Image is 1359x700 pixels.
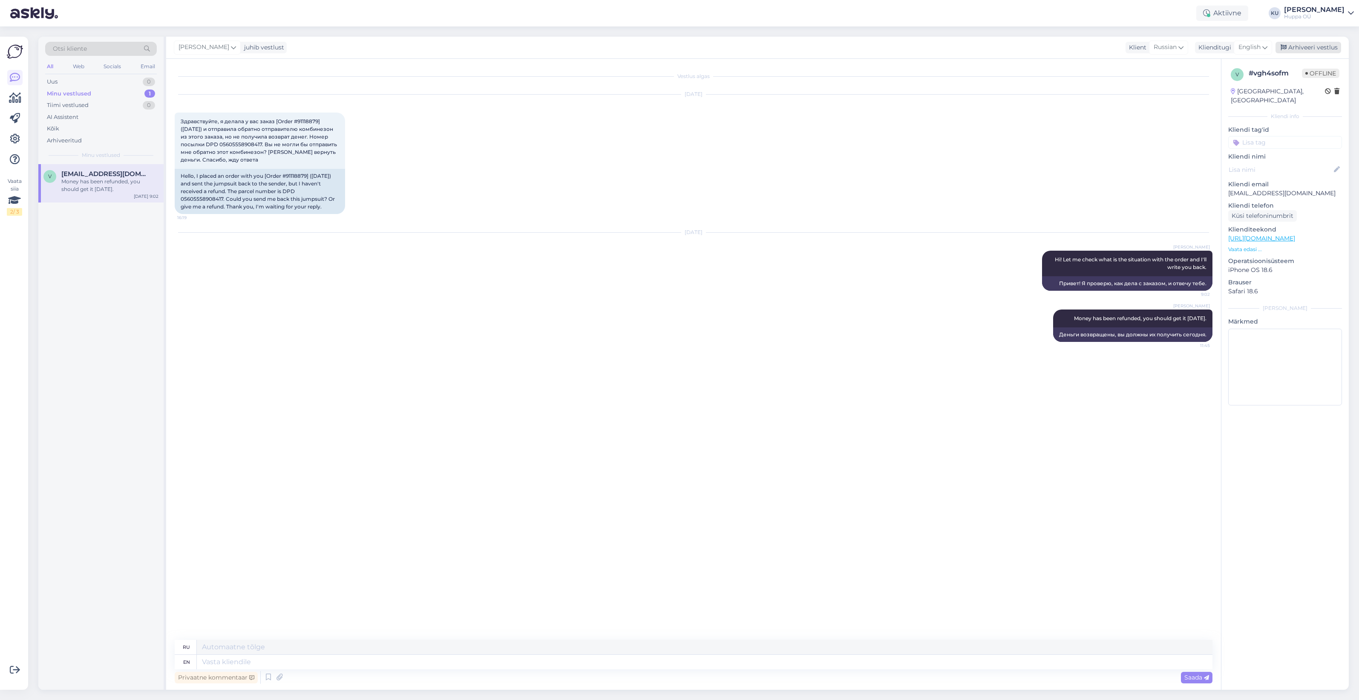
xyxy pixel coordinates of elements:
[1154,43,1177,52] span: Russian
[181,118,338,163] span: Здравствуйте, я делала у вас заказ [Order #91118879] ([DATE]) и отправила обратно отправителю ком...
[134,193,158,200] div: [DATE] 9:02
[1249,68,1302,78] div: # vgh4sofm
[175,72,1212,80] div: Vestlus algas
[139,61,157,72] div: Email
[47,101,89,110] div: Tiimi vestlused
[1284,13,1345,20] div: Huppa OÜ
[1229,165,1332,174] input: Lisa nimi
[1228,201,1342,210] p: Kliendi telefon
[1228,266,1342,275] p: iPhone OS 18.6
[1173,244,1210,250] span: [PERSON_NAME]
[1302,69,1339,78] span: Offline
[61,170,150,178] span: vlrrdhrs@gmail.com
[1228,189,1342,198] p: [EMAIL_ADDRESS][DOMAIN_NAME]
[144,90,155,98] div: 1
[1053,327,1212,342] div: Деньги возвращены, вы должны их получить сегодня.
[1228,317,1342,326] p: Märkmed
[47,78,58,86] div: Uus
[45,61,55,72] div: All
[1228,257,1342,266] p: Operatsioonisüsteem
[1184,674,1209,681] span: Saada
[1228,246,1342,253] p: Vaata edasi ...
[179,43,229,52] span: [PERSON_NAME]
[71,61,86,72] div: Web
[1284,6,1354,20] a: [PERSON_NAME]Huppa OÜ
[1228,225,1342,234] p: Klienditeekond
[1284,6,1345,13] div: [PERSON_NAME]
[7,208,22,216] div: 2 / 3
[1126,43,1146,52] div: Klient
[1228,278,1342,287] p: Brauser
[1228,125,1342,134] p: Kliendi tag'id
[7,43,23,60] img: Askly Logo
[1042,276,1212,291] div: Привет! Я проверю, как дела с заказом, и отвечу тебе.
[1228,113,1342,120] div: Kliendi info
[1235,71,1239,78] span: v
[1195,43,1231,52] div: Klienditugi
[143,78,155,86] div: 0
[183,640,190,654] div: ru
[1269,7,1281,19] div: KU
[102,61,123,72] div: Socials
[1228,180,1342,189] p: Kliendi email
[48,173,52,179] span: v
[143,101,155,110] div: 0
[47,124,59,133] div: Kõik
[175,672,258,683] div: Privaatne kommentaar
[175,169,345,214] div: Hello, I placed an order with you [Order #91118879] ([DATE]) and sent the jumpsuit back to the se...
[47,90,91,98] div: Minu vestlused
[53,44,87,53] span: Otsi kliente
[1228,287,1342,296] p: Safari 18.6
[47,113,78,121] div: AI Assistent
[1276,42,1341,53] div: Arhiveeri vestlus
[1228,136,1342,149] input: Lisa tag
[1178,291,1210,298] span: 9:02
[183,655,190,669] div: en
[1196,6,1248,21] div: Aktiivne
[1228,210,1297,222] div: Küsi telefoninumbrit
[1228,234,1295,242] a: [URL][DOMAIN_NAME]
[1178,342,1210,349] span: 11:45
[241,43,284,52] div: juhib vestlust
[1228,152,1342,161] p: Kliendi nimi
[61,178,158,193] div: Money has been refunded, you should get it [DATE].
[177,214,209,221] span: 16:19
[1231,87,1325,105] div: [GEOGRAPHIC_DATA], [GEOGRAPHIC_DATA]
[1074,315,1206,321] span: Money has been refunded, you should get it [DATE].
[1055,256,1208,270] span: Hi! Let me check what is the situation with the order and I'll write you back.
[1173,303,1210,309] span: [PERSON_NAME]
[82,151,120,159] span: Minu vestlused
[1238,43,1261,52] span: English
[175,90,1212,98] div: [DATE]
[47,136,82,145] div: Arhiveeritud
[1228,304,1342,312] div: [PERSON_NAME]
[175,229,1212,236] div: [DATE]
[7,177,22,216] div: Vaata siia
